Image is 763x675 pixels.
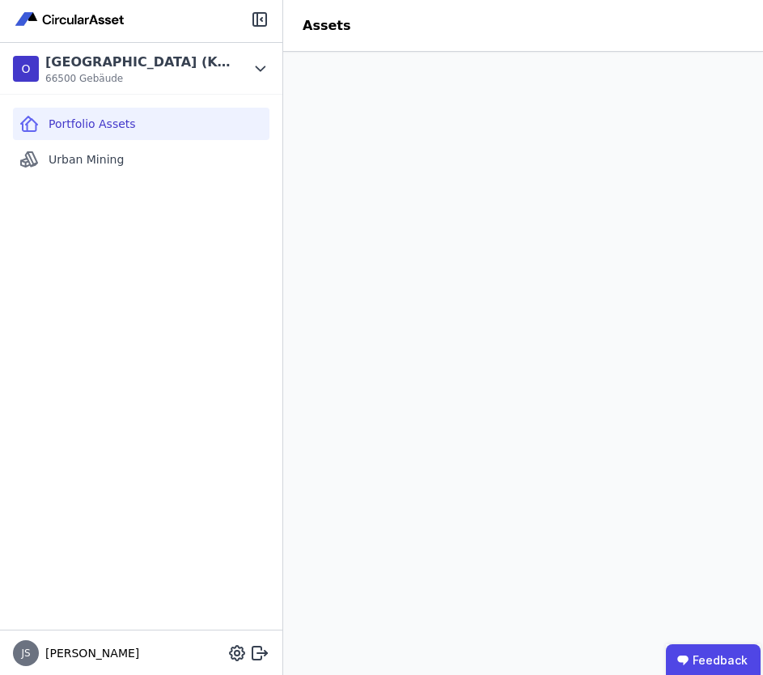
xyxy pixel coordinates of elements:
[45,72,231,85] span: 66500 Gebäude
[283,52,763,675] iframe: retool
[45,53,231,72] div: [GEOGRAPHIC_DATA] (Köster)
[49,151,124,168] span: Urban Mining
[21,648,30,658] span: JS
[13,56,39,82] div: O
[49,116,136,132] span: Portfolio Assets
[39,645,139,661] span: [PERSON_NAME]
[283,16,370,36] div: Assets
[13,10,128,29] img: Concular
